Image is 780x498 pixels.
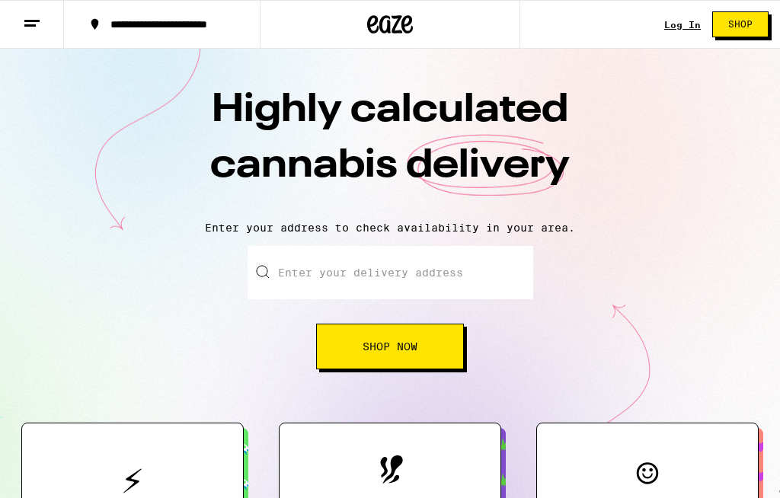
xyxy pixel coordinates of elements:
span: Shop [728,20,753,29]
p: Enter your address to check availability in your area. [15,222,765,234]
input: Enter your delivery address [248,246,533,299]
span: Shop Now [363,341,417,352]
a: Shop [701,11,780,37]
h1: Highly calculated cannabis delivery [123,83,657,209]
a: Log In [664,20,701,30]
button: Shop Now [316,324,464,369]
button: Shop [712,11,769,37]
